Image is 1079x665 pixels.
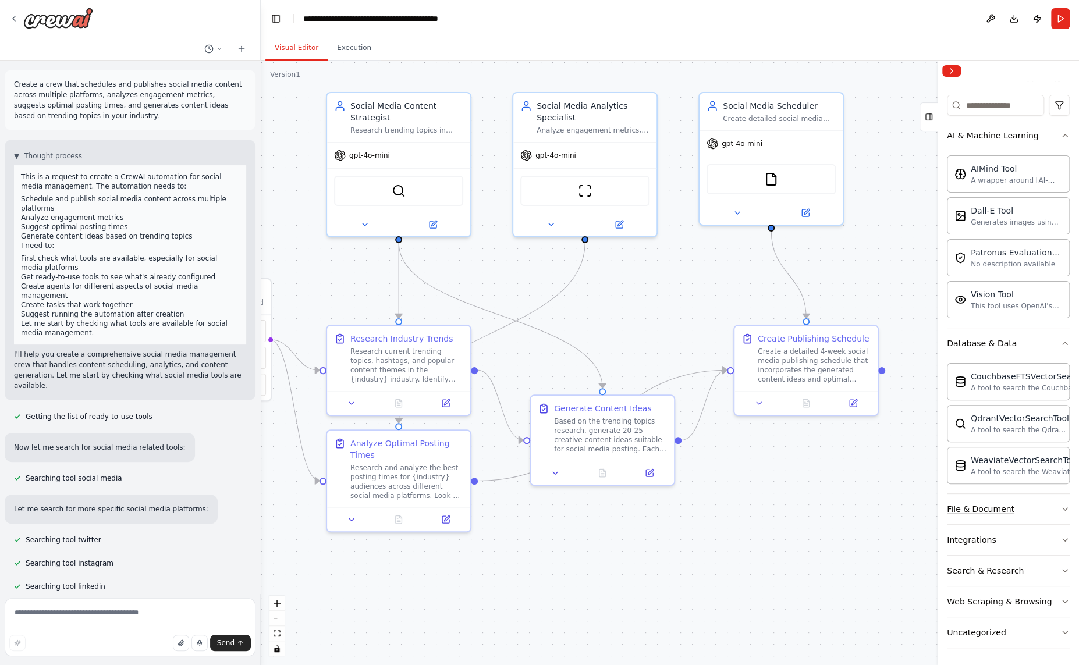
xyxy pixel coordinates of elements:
button: No output available [374,396,424,410]
g: Edge from triggers to ad7fb377-dbc0-4847-b0ec-b7187cf4d9cd [269,333,320,376]
button: Open in side panel [629,466,669,480]
g: Edge from ad7fb377-dbc0-4847-b0ec-b7187cf4d9cd to c9935b7d-2a9a-4919-8532-f4cd77d07453 [478,364,523,446]
div: Generate Content Ideas [554,403,651,414]
li: Generate content ideas based on trending topics [21,232,239,241]
button: File & Document [947,494,1070,524]
button: Open in side panel [833,396,873,410]
span: Thought process [24,151,82,161]
div: Version 1 [270,70,300,79]
div: Research and analyze the best posting times for {industry} audiences across different social medi... [350,463,463,500]
img: ScrapeWebsiteTool [578,184,592,198]
button: Hide left sidebar [268,10,284,27]
button: Switch to previous chat [200,42,228,56]
g: Edge from 3916935d-bb16-4f93-adaa-f4a2ba80ff92 to dc5b2b9b-8a33-44b3-a0cd-f965b1f3b625 [765,231,812,318]
div: Web Scraping & Browsing [947,596,1052,607]
button: Database & Data [947,328,1070,358]
button: zoom out [269,611,285,626]
li: Create agents for different aspects of social media management [21,282,239,300]
div: Dall-E Tool [971,205,1062,216]
img: Weaviatevectorsearchtool [954,460,966,471]
g: Edge from dc8fbf3c-b8fa-467d-b523-e77733fd9f43 to dc5b2b9b-8a33-44b3-a0cd-f965b1f3b625 [478,364,727,486]
div: Social Media Content StrategistResearch trending topics in {industry} and generate creative, enga... [326,92,471,237]
span: Getting the list of ready-to-use tools [26,412,152,421]
li: Schedule and publish social media content across multiple platforms [21,194,239,213]
p: I'll help you create a comprehensive social media management crew that handles content scheduling... [14,349,246,391]
button: Collapse right sidebar [942,65,961,77]
button: toggle interactivity [269,641,285,656]
div: Create a detailed 4-week social media publishing schedule that incorporates the generated content... [758,347,871,384]
g: Edge from d182b2de-1de2-4b97-8b31-9321c3f4a985 to dc8fbf3c-b8fa-467d-b523-e77733fd9f43 [393,243,591,423]
li: Create tasks that work together [21,300,239,310]
button: Open in side panel [586,218,652,232]
div: Database & Data [947,358,1070,493]
div: Based on the trending topics research, generate 20-25 creative content ideas suitable for social ... [554,417,667,454]
div: This tool uses OpenAI's Vision API to describe the contents of an image. [971,301,1062,311]
div: AI & Machine Learning [947,130,1038,141]
div: React Flow controls [269,596,285,656]
button: zoom in [269,596,285,611]
div: Social Media Scheduler [723,100,836,112]
div: Generate Content IdeasBased on the trending topics research, generate 20-25 creative content idea... [530,394,675,486]
button: Start a new chat [232,42,251,56]
button: Search & Research [947,556,1070,586]
div: Social Media Analytics Specialist [537,100,649,123]
button: Improve this prompt [9,635,26,651]
div: Create Publishing ScheduleCreate a detailed 4-week social media publishing schedule that incorpor... [733,325,879,416]
div: A tool to search the Weaviate database for relevant information on internal documents. [971,467,1078,476]
span: Searching tool linkedin [26,582,105,591]
li: Suggest running the automation after creation [21,310,239,319]
li: Analyze engagement metrics [21,213,239,222]
div: Generates images using OpenAI's Dall-E model. [971,218,1062,227]
div: Research Industry Trends [350,333,453,344]
g: Edge from ef118fb5-7d86-4310-a743-ac33e502b91d to c9935b7d-2a9a-4919-8532-f4cd77d07453 [393,243,608,388]
div: Research current trending topics, hashtags, and popular content themes in the {industry} industry... [350,347,463,384]
span: Searching tool twitter [26,535,101,545]
div: Social Media Analytics SpecialistAnalyze engagement metrics, identify peak activity times for {in... [512,92,658,237]
p: I need to: [21,241,239,250]
button: No output available [578,466,627,480]
p: Create a crew that schedules and publishes social media content across multiple platforms, analyz... [14,79,246,121]
div: Analyze Optimal Posting Times [350,438,463,461]
div: Create Publishing Schedule [758,333,869,344]
div: Patronus Evaluation Tool [971,247,1062,258]
div: AIMind Tool [971,163,1062,175]
div: Social Media SchedulerCreate detailed social media posting schedules, format content for differen... [698,92,844,226]
span: ▼ [14,151,19,161]
div: File & Document [947,503,1014,515]
img: SerperDevTool [392,184,406,198]
span: Send [217,638,235,648]
button: Integrations [947,525,1070,555]
div: Analyze Optimal Posting TimesResearch and analyze the best posting times for {industry} audiences... [326,429,471,532]
img: Aimindtool [954,168,966,180]
button: Open in side panel [772,206,838,220]
button: Open in side panel [425,396,466,410]
span: gpt-4o-mini [722,139,762,148]
div: No description available [971,259,1062,269]
button: Visual Editor [265,36,328,61]
div: Vision Tool [971,289,1062,300]
div: Tools [947,90,1070,657]
img: Patronusevaltool [954,252,966,264]
button: ▼Thought process [14,151,82,161]
div: Analyze engagement metrics, identify peak activity times for {industry} audiences, and provide da... [537,126,649,135]
div: Integrations [947,534,996,546]
span: gpt-4o-mini [535,151,576,160]
img: Visiontool [954,294,966,305]
div: WeaviateVectorSearchTool [971,454,1078,466]
button: Uncategorized [947,617,1070,648]
p: Let me search for more specific social media platforms: [14,504,208,514]
button: Web Scraping & Browsing [947,586,1070,617]
button: Execution [328,36,381,61]
div: QdrantVectorSearchTool [971,412,1069,424]
button: fit view [269,626,285,641]
div: Database & Data [947,337,1017,349]
p: This is a request to create a CrewAI automation for social media management. The automation needs... [21,172,239,191]
div: Search & Research [947,565,1024,577]
g: Edge from c9935b7d-2a9a-4919-8532-f4cd77d07453 to dc5b2b9b-8a33-44b3-a0cd-f965b1f3b625 [682,364,727,446]
div: A tool to search the Qdrant database for relevant information on internal documents. [971,425,1069,435]
div: Research Industry TrendsResearch current trending topics, hashtags, and popular content themes in... [326,325,471,416]
button: No output available [782,396,831,410]
p: Let me start by checking what tools are available for social media management. [21,319,239,337]
img: Couchbaseftsvectorsearchtool [954,376,966,387]
div: Create detailed social media posting schedules, format content for different platforms, and prepa... [723,114,836,123]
